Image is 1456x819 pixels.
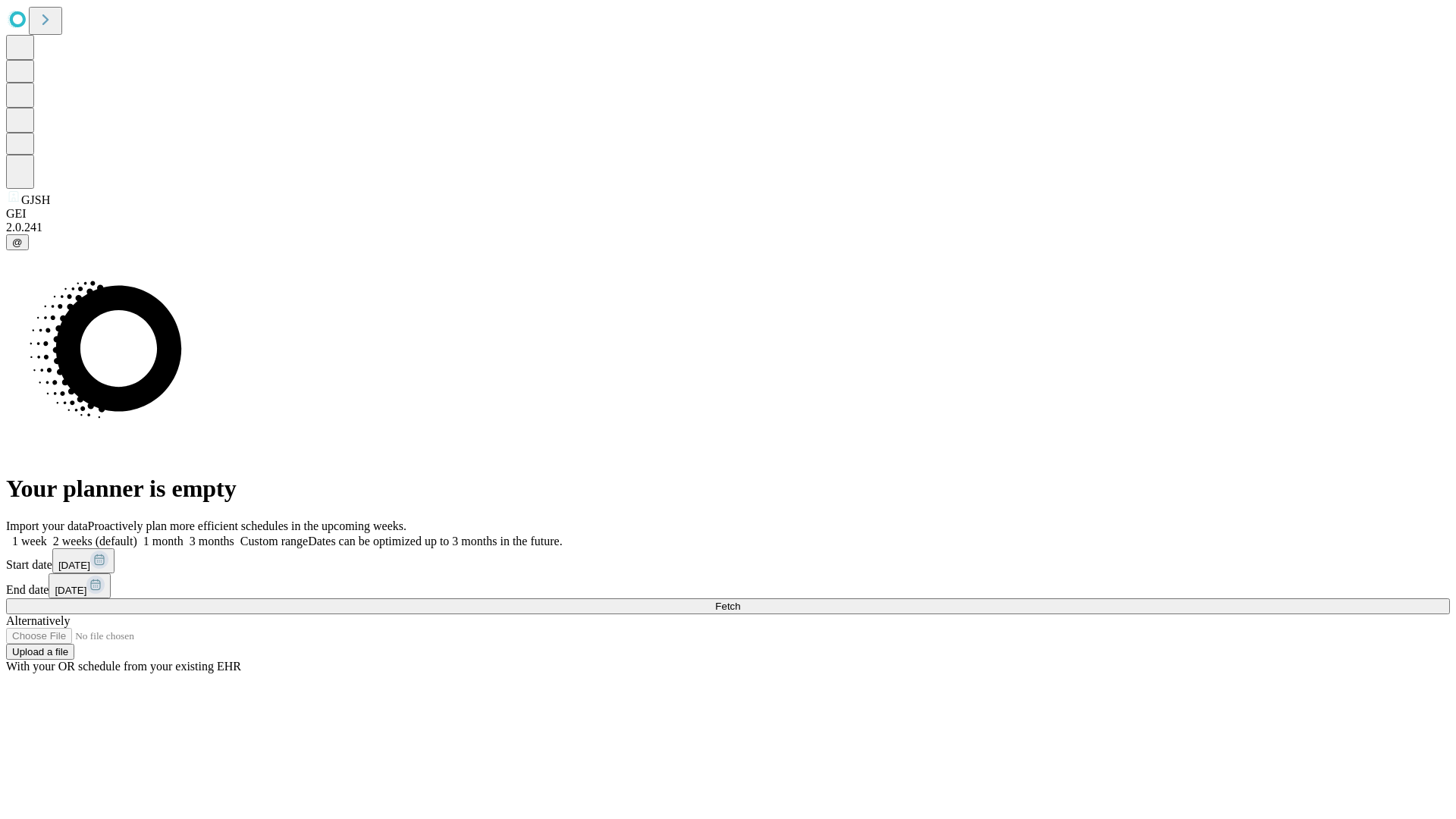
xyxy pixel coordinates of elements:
span: Import your data [6,519,88,532]
span: 2 weeks (default) [53,535,137,548]
span: 1 month [143,535,184,548]
button: Fetch [6,598,1450,614]
button: @ [6,234,29,250]
div: Start date [6,548,1450,573]
div: End date [6,573,1450,598]
span: Proactively plan more efficient schedules in the upcoming weeks. [88,519,406,532]
div: GEI [6,207,1450,221]
span: [DATE] [55,585,86,596]
span: 1 week [12,535,47,548]
button: Upload a file [6,644,74,660]
span: GJSH [21,193,50,206]
span: Dates can be optimized up to 3 months in the future. [308,535,562,548]
span: [DATE] [58,560,90,571]
span: Custom range [240,535,308,548]
span: @ [12,237,23,248]
span: With your OR schedule from your existing EHR [6,660,241,673]
span: 3 months [190,535,234,548]
div: 2.0.241 [6,221,1450,234]
span: Alternatively [6,614,70,627]
h1: Your planner is empty [6,475,1450,503]
button: [DATE] [49,573,111,598]
button: [DATE] [52,548,115,573]
span: Fetch [715,601,740,612]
